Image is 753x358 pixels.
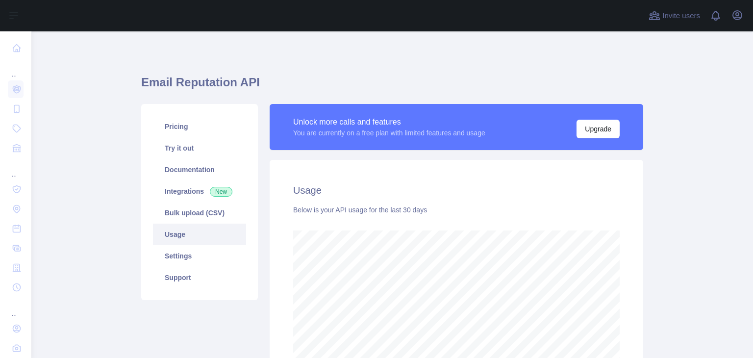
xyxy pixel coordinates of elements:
div: You are currently on a free plan with limited features and usage [293,128,485,138]
a: Try it out [153,137,246,159]
button: Upgrade [577,120,620,138]
a: Settings [153,245,246,267]
a: Support [153,267,246,288]
h1: Email Reputation API [141,75,643,98]
div: ... [8,59,24,78]
div: ... [8,298,24,318]
span: Invite users [662,10,700,22]
a: Usage [153,224,246,245]
div: ... [8,159,24,179]
a: Pricing [153,116,246,137]
h2: Usage [293,183,620,197]
div: Below is your API usage for the last 30 days [293,205,620,215]
a: Bulk upload (CSV) [153,202,246,224]
div: Unlock more calls and features [293,116,485,128]
a: Documentation [153,159,246,180]
button: Invite users [647,8,702,24]
a: Integrations New [153,180,246,202]
span: New [210,187,232,197]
